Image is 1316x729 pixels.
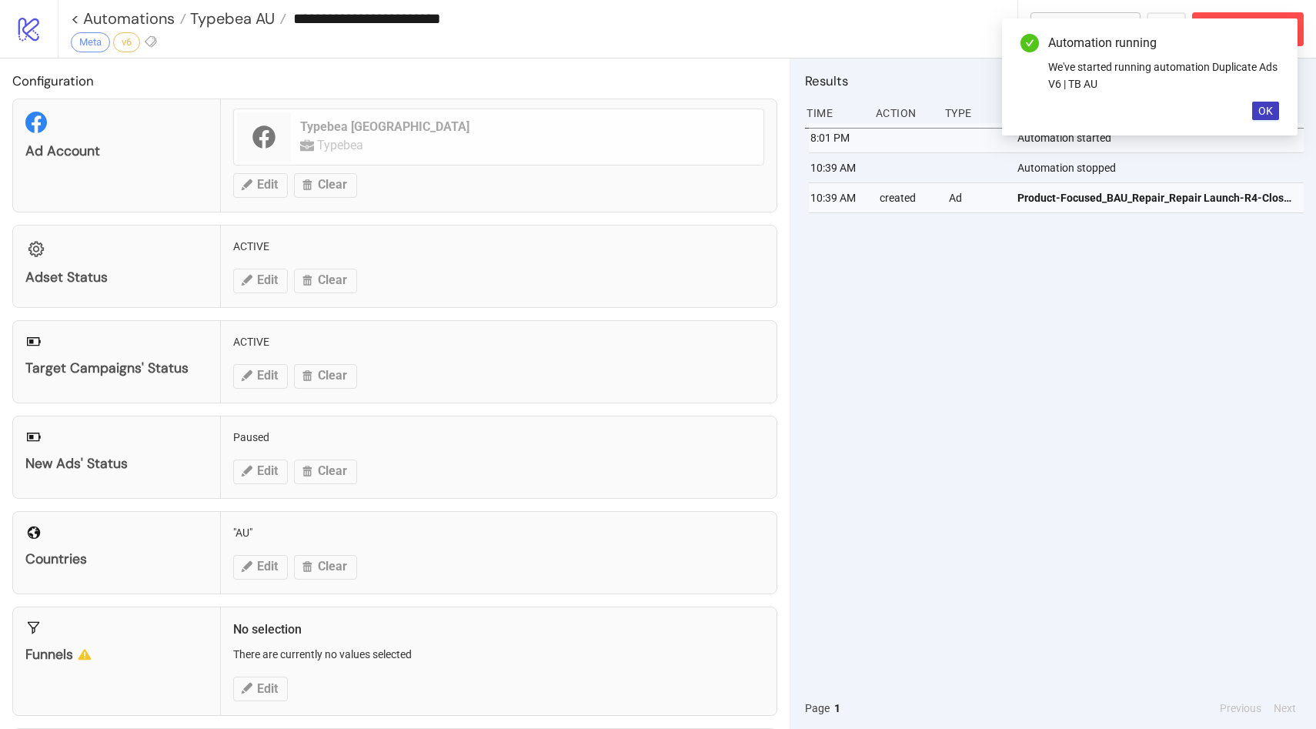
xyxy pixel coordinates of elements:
[1258,105,1273,117] span: OK
[1020,34,1039,52] span: check-circle
[1016,153,1308,182] div: Automation stopped
[1017,183,1297,212] a: Product-Focused_BAU_Repair_Repair Launch-R4-Close Up_Polished_Image_20250922_AU
[186,8,275,28] span: Typebea AU
[805,99,863,128] div: Time
[874,99,933,128] div: Action
[1030,12,1141,46] button: To Builder
[1017,189,1297,206] span: Product-Focused_BAU_Repair_Repair Launch-R4-Close Up_Polished_Image_20250922_AU
[1147,12,1186,46] button: ...
[809,123,867,152] div: 8:01 PM
[1048,59,1279,92] div: We've started running automation Duplicate Ads V6 | TB AU
[1048,34,1279,52] div: Automation running
[809,153,867,182] div: 10:39 AM
[944,99,1002,128] div: Type
[1192,12,1304,46] button: Abort Run
[805,700,830,717] span: Page
[947,183,1006,212] div: Ad
[1252,102,1279,120] button: OK
[805,71,1304,91] h2: Results
[113,32,140,52] div: v6
[1269,700,1301,717] button: Next
[71,11,186,26] a: < Automations
[830,700,845,717] button: 1
[12,71,777,91] h2: Configuration
[809,183,867,212] div: 10:39 AM
[71,32,110,52] div: Meta
[186,11,286,26] a: Typebea AU
[878,183,937,212] div: created
[1215,700,1266,717] button: Previous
